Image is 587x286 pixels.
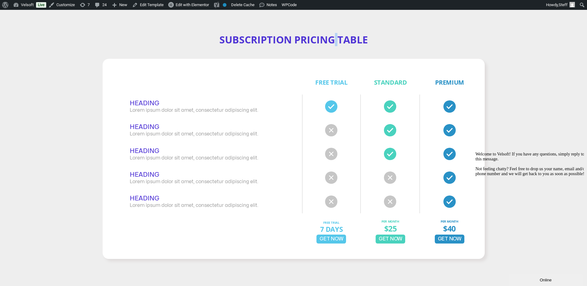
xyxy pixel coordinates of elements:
[130,99,282,107] h2: Heading
[36,2,46,8] a: Live
[435,235,464,244] a: Get Now
[559,2,568,7] span: Steff
[381,219,399,224] div: Per Month
[2,2,113,27] span: Welcome to Velsoft! If you have any questions, simply reply to this message. Not feeling chatty? ...
[130,171,282,179] h2: Heading
[130,147,282,155] h2: Heading
[316,235,346,244] a: Get Now
[438,236,461,242] span: Get Now
[473,149,584,271] iframe: chat widget
[103,33,485,46] h2: Subscription Pricing Table
[443,224,456,233] div: $40
[130,123,282,131] h2: Heading
[441,219,458,224] div: Per Month
[130,131,282,137] p: Lorem ipsum dolor sit amet, consectetur adipiscing elit.
[176,2,209,7] span: Edit with Elementor
[130,179,282,185] p: Lorem ipsum dolor sit amet, consectetur adipiscing elit.
[320,236,343,242] span: Get Now
[509,272,584,286] iframe: chat widget
[376,235,405,244] a: Get Now
[320,225,343,233] div: 7 Days
[384,224,397,233] div: $25
[130,203,282,208] p: Lorem ipsum dolor sit amet, consectetur adipiscing elit.
[130,195,282,203] h2: Heading
[323,220,339,225] div: FREE TRIAL
[2,2,113,27] div: Welcome to Velsoft! If you have any questions, simply reply to this message.Not feeling chatty? F...
[302,79,361,86] div: FREE TRIAL
[379,236,402,242] span: Get Now
[361,79,420,86] div: Standard
[130,107,282,113] p: Lorem ipsum dolor sit amet, consectetur adipiscing elit.
[223,3,226,7] div: No index
[420,79,479,86] div: Premium
[130,155,282,161] p: Lorem ipsum dolor sit amet, consectetur adipiscing elit.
